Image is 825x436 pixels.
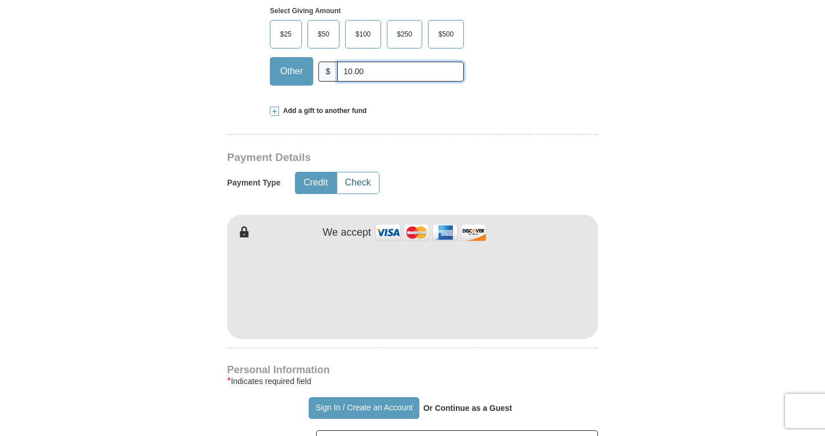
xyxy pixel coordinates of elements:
span: $500 [432,26,459,43]
input: Other Amount [337,62,464,82]
span: Add a gift to another fund [279,106,367,116]
span: $ [318,62,338,82]
strong: Or Continue as a Guest [423,403,512,413]
button: Credit [296,172,336,193]
strong: Select Giving Amount [270,7,341,15]
span: Other [274,63,309,80]
button: Sign In / Create an Account [309,397,419,419]
span: $25 [274,26,297,43]
h4: We accept [323,227,371,239]
span: $250 [391,26,418,43]
span: $50 [312,26,335,43]
button: Check [337,172,379,193]
div: Indicates required field [227,374,598,388]
span: $100 [350,26,377,43]
img: credit cards accepted [374,220,488,245]
h3: Payment Details [227,151,518,164]
h5: Payment Type [227,178,281,188]
h4: Personal Information [227,365,598,374]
